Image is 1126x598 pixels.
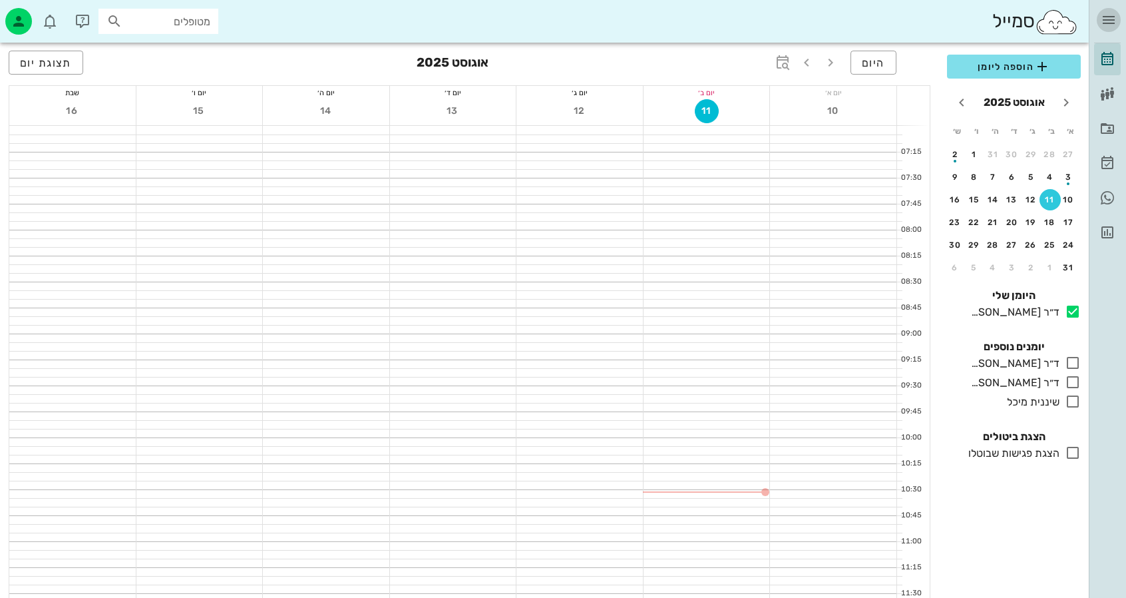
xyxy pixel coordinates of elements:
[770,86,896,99] div: יום א׳
[1039,172,1061,182] div: 4
[982,218,1004,227] div: 21
[986,120,1004,143] th: ה׳
[695,105,718,117] span: 11
[947,429,1081,445] h4: הצגת ביטולים
[1002,234,1023,256] button: 27
[695,99,719,123] button: 11
[897,536,924,547] div: 11:00
[821,105,845,117] span: 10
[982,166,1004,188] button: 7
[897,562,924,573] div: 11:15
[1039,240,1061,250] div: 25
[1035,9,1078,35] img: SmileCloud logo
[1002,189,1023,210] button: 13
[982,263,1004,272] div: 4
[897,198,924,210] div: 07:45
[1020,166,1041,188] button: 5
[1020,234,1041,256] button: 26
[1002,240,1023,250] div: 27
[897,302,924,314] div: 08:45
[1054,91,1078,115] button: חודש שעבר
[136,86,263,99] div: יום ו׳
[1002,394,1059,410] div: שיננית מיכל
[9,86,136,99] div: שבת
[314,105,338,117] span: 14
[897,224,924,236] div: 08:00
[1039,166,1061,188] button: 4
[982,150,1004,159] div: 31
[897,458,924,469] div: 10:15
[9,51,83,75] button: תצוגת יום
[1058,166,1079,188] button: 3
[966,356,1059,372] div: ד״ר [PERSON_NAME]
[1020,172,1041,182] div: 5
[947,288,1081,304] h4: היומן שלי
[1020,240,1041,250] div: 26
[1020,189,1041,210] button: 12
[964,212,985,233] button: 22
[1058,150,1079,159] div: 27
[1039,212,1061,233] button: 18
[1002,263,1023,272] div: 3
[944,172,966,182] div: 9
[1058,234,1079,256] button: 24
[20,57,72,69] span: תצוגת יום
[963,446,1059,461] div: הצגת פגישות שבוטלו
[263,86,389,99] div: יום ה׳
[1039,234,1061,256] button: 25
[1002,172,1023,182] div: 6
[982,212,1004,233] button: 21
[390,86,516,99] div: יום ד׳
[187,105,211,117] span: 15
[966,304,1059,320] div: ד״ר [PERSON_NAME]
[61,99,85,123] button: 16
[982,240,1004,250] div: 28
[897,172,924,184] div: 07:30
[568,105,592,117] span: 12
[1020,144,1041,165] button: 29
[39,11,47,19] span: תג
[441,99,465,123] button: 13
[992,7,1078,36] div: סמייל
[1002,144,1023,165] button: 30
[1002,218,1023,227] div: 20
[944,166,966,188] button: 9
[964,144,985,165] button: 1
[1058,212,1079,233] button: 17
[982,172,1004,182] div: 7
[1058,189,1079,210] button: 10
[1039,144,1061,165] button: 28
[964,234,985,256] button: 29
[966,375,1059,391] div: ד״ר [PERSON_NAME]
[1058,263,1079,272] div: 31
[850,51,896,75] button: היום
[897,147,924,158] div: 07:15
[897,354,924,366] div: 09:15
[964,189,985,210] button: 15
[1005,120,1022,143] th: ד׳
[944,144,966,165] button: 2
[1058,172,1079,182] div: 3
[897,328,924,340] div: 09:00
[644,86,770,99] div: יום ב׳
[1002,212,1023,233] button: 20
[897,380,924,392] div: 09:30
[1058,218,1079,227] div: 17
[314,99,338,123] button: 14
[964,218,985,227] div: 22
[1039,189,1061,210] button: 11
[1039,150,1061,159] div: 28
[1058,240,1079,250] div: 24
[897,484,924,495] div: 10:30
[417,51,488,77] h3: אוגוסט 2025
[950,91,974,115] button: חודש הבא
[944,195,966,204] div: 16
[944,257,966,278] button: 6
[1020,195,1041,204] div: 12
[967,120,984,143] th: ו׳
[1020,257,1041,278] button: 2
[1039,218,1061,227] div: 18
[1039,257,1061,278] button: 1
[1043,120,1060,143] th: ב׳
[516,86,643,99] div: יום ג׳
